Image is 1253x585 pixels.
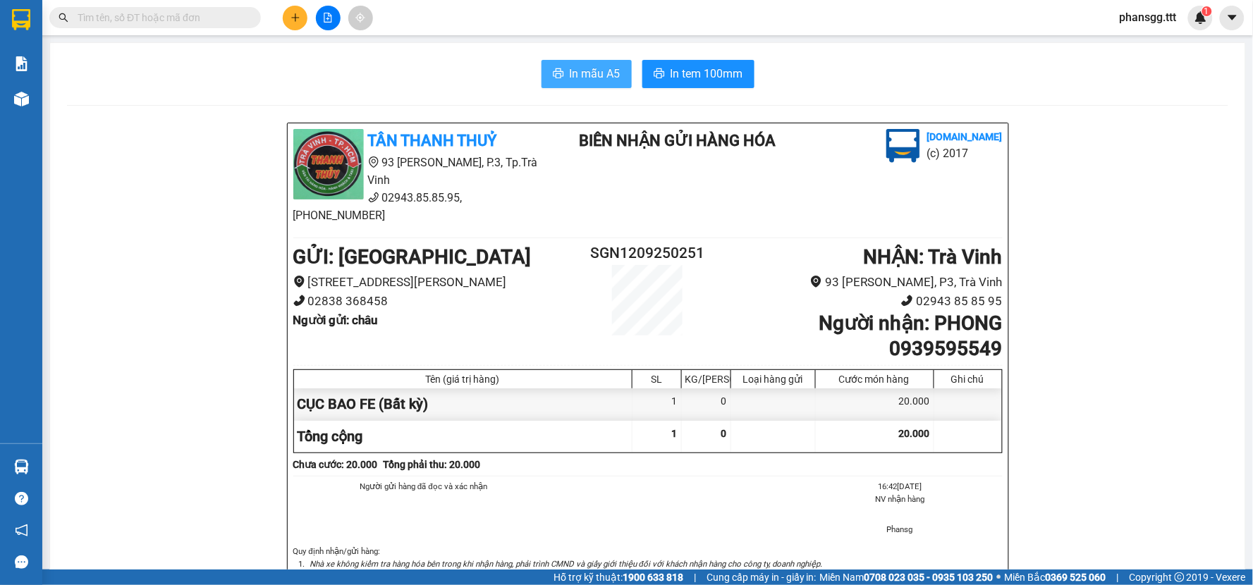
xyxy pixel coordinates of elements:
b: BIÊN NHẬN GỬI HÀNG HÓA [579,132,776,149]
div: Cước món hàng [819,374,930,385]
div: Ghi chú [938,374,998,385]
span: search [59,13,68,23]
li: [STREET_ADDRESS][PERSON_NAME] [293,273,589,292]
b: [DOMAIN_NAME] [927,131,1003,142]
li: 02838 368458 [293,292,589,311]
img: logo-vxr [12,9,30,30]
span: printer [553,68,564,81]
span: | [694,569,696,585]
img: solution-icon [14,56,29,71]
span: question-circle [15,492,28,505]
strong: 0708 023 035 - 0935 103 250 [864,572,994,583]
b: Tổng phải thu: 20.000 [384,459,481,470]
img: logo.jpg [293,129,364,199]
li: NV nhận hàng [798,493,1003,505]
img: warehouse-icon [14,92,29,106]
span: In tem 100mm [671,65,743,82]
span: Miền Nam [820,569,994,585]
span: environment [368,156,379,168]
b: GỬI : [GEOGRAPHIC_DATA] [293,245,532,269]
span: environment [293,276,305,288]
span: In mẫu A5 [570,65,621,82]
li: 93 [PERSON_NAME], P.3, Tp.Trà Vinh [293,154,556,189]
span: Tổng cộng [298,428,363,445]
div: 0 [682,388,731,420]
b: Chưa cước : 20.000 [293,459,378,470]
span: Miền Bắc [1005,569,1106,585]
b: TÂN THANH THUỶ [368,132,497,149]
span: caret-down [1226,11,1239,24]
span: file-add [323,13,333,23]
span: Cung cấp máy in - giấy in: [707,569,817,585]
button: aim [348,6,373,30]
span: notification [15,524,28,537]
b: TÂN THANH THUỶ [81,9,210,27]
div: 1 [632,388,682,420]
div: Tên (giá trị hàng) [298,374,628,385]
span: phansgg.ttt [1108,8,1188,26]
button: printerIn mẫu A5 [542,60,632,88]
button: caret-down [1220,6,1245,30]
span: 1 [672,428,678,439]
span: phone [293,295,305,307]
i: Nhà xe không kiểm tra hàng hóa bên trong khi nhận hàng, phải trình CMND và giấy giới thiệu đối vớ... [310,559,823,569]
div: KG/[PERSON_NAME] [685,374,727,385]
li: 02943 85 85 95 [707,292,1002,311]
li: 16:42[DATE] [798,480,1003,493]
span: 20.000 [899,428,930,439]
span: ⚪️ [997,574,1001,580]
input: Tìm tên, số ĐT hoặc mã đơn [78,10,244,25]
span: aim [355,13,365,23]
sup: 1 [1202,6,1212,16]
span: environment [810,276,822,288]
strong: 0369 525 060 [1046,572,1106,583]
span: copyright [1175,572,1185,582]
li: 93 [PERSON_NAME], P3, Trà Vinh [707,273,1002,292]
span: | [1117,569,1119,585]
span: message [15,555,28,569]
b: Người gửi : châu [293,313,378,327]
img: logo.jpg [6,6,77,77]
span: environment [81,34,92,45]
span: Hỗ trợ kỹ thuật: [554,569,683,585]
div: 20.000 [816,388,934,420]
b: NHẬN : Trà Vinh [863,245,1002,269]
img: warehouse-icon [14,460,29,474]
span: phone [368,192,379,203]
div: Loại hàng gửi [735,374,812,385]
button: file-add [316,6,341,30]
strong: 1900 633 818 [623,572,683,583]
span: plus [291,13,300,23]
b: Người nhận : PHONG 0939595549 [819,312,1002,360]
span: printer [654,68,665,81]
span: phone [81,69,92,80]
span: 1 [1204,6,1209,16]
span: phone [901,295,913,307]
li: 93 [PERSON_NAME], P.3, Tp.Trà Vinh [6,31,269,66]
button: printerIn tem 100mm [642,60,754,88]
img: icon-new-feature [1194,11,1207,24]
li: Phansg [798,523,1003,536]
div: CỤC BAO FE (Bất kỳ) [294,388,632,420]
span: 0 [721,428,727,439]
img: logo.jpg [886,129,920,163]
li: 02943.85.85.95, [PHONE_NUMBER] [6,66,269,101]
li: 02943.85.85.95, [PHONE_NUMBER] [293,189,556,224]
button: plus [283,6,307,30]
h2: SGN1209250251 [589,242,707,265]
div: SL [636,374,678,385]
li: Người gửi hàng đã đọc và xác nhận [322,480,526,493]
li: (c) 2017 [927,144,1003,162]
